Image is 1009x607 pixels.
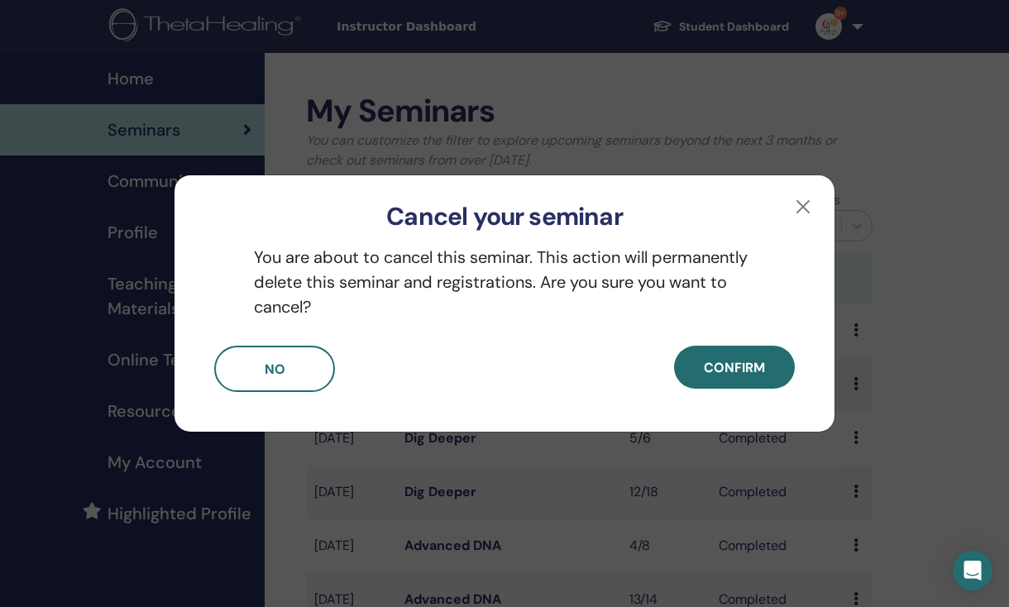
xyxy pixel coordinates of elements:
[201,202,808,232] h3: Cancel your seminar
[214,346,335,392] button: No
[265,361,285,378] span: No
[214,245,795,319] p: You are about to cancel this seminar. This action will permanently delete this seminar and regist...
[953,551,992,590] div: Open Intercom Messenger
[674,346,795,389] button: Confirm
[704,359,765,376] span: Confirm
